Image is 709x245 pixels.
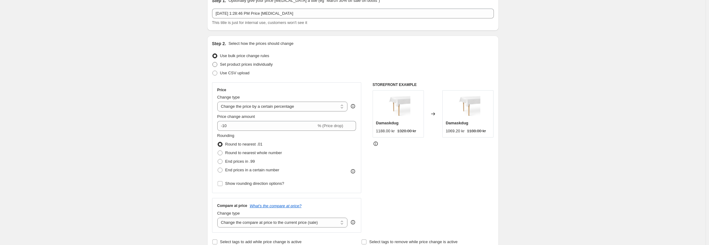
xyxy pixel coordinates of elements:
[217,87,226,92] h3: Price
[217,95,240,99] span: Change type
[217,121,316,131] input: -15
[217,133,234,138] span: Rounding
[220,62,273,67] span: Set product prices individually
[212,20,307,25] span: This title is just for internal use, customers won't see it
[217,114,255,119] span: Price change amount
[212,41,226,47] h2: Step 2.
[225,150,282,155] span: Round to nearest whole number
[373,82,494,87] h6: STOREFRONT EXAMPLE
[386,94,410,118] img: arne-jacobsen-tablecloth-white-pack-2-new-final_80x.webp
[446,128,464,134] div: 1069.20 kr
[446,121,468,125] span: Damaskdug
[225,181,284,186] span: Show rounding direction options?
[397,128,416,134] strike: 1320.00 kr
[220,53,269,58] span: Use bulk price change rules
[250,204,302,208] button: What's the compare at price?
[456,94,480,118] img: arne-jacobsen-tablecloth-white-pack-2-new-final_80x.webp
[225,168,279,172] span: End prices in a certain number
[225,142,262,146] span: Round to nearest .01
[376,128,395,134] div: 1188.00 kr
[220,71,250,75] span: Use CSV upload
[212,9,494,18] input: 30% off holiday sale
[225,159,255,164] span: End prices in .99
[369,239,458,244] span: Select tags to remove while price change is active
[220,239,302,244] span: Select tags to add while price change is active
[217,211,240,216] span: Change type
[217,203,247,208] h3: Compare at price
[350,219,356,225] div: help
[376,121,399,125] span: Damaskdug
[467,128,486,134] strike: 1188.00 kr
[318,123,343,128] span: % (Price drop)
[228,41,293,47] p: Select how the prices should change
[350,103,356,109] div: help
